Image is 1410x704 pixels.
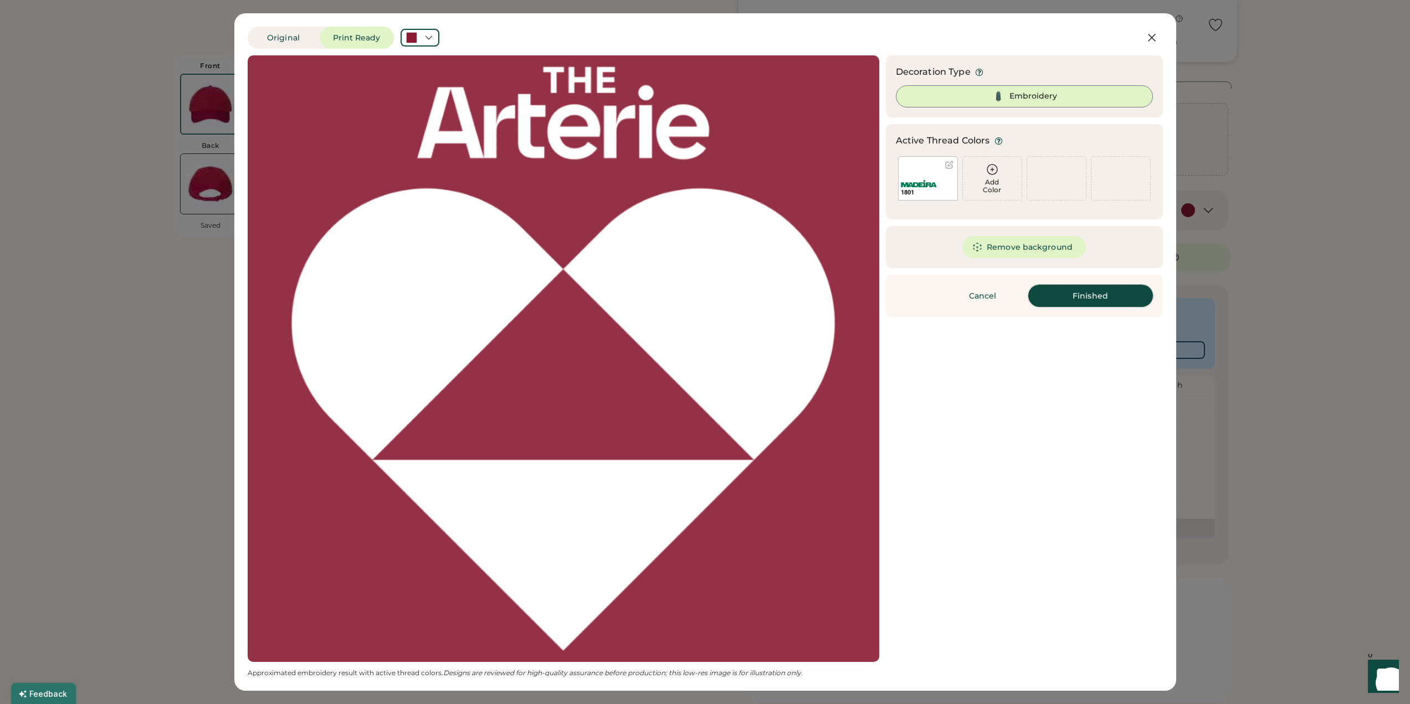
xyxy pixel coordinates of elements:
button: Remove background [977,236,1080,258]
img: Thread%20Selected.svg [1001,90,1014,103]
div: Approximated embroidery result with active thread colors. [252,669,883,677]
img: Thread%20Selected.svg [992,90,1005,103]
button: Original [248,27,320,49]
button: Finished [1032,285,1157,307]
div: Approximated embroidery result with active thread colors. [248,669,879,677]
img: Madeira%20Logo.svg [901,180,937,187]
div: Decoration Type [900,65,960,79]
div: Add Color [963,178,1022,194]
div: Embroidery [1009,91,1057,102]
button: Cancel [944,285,1022,307]
div: 1801 [905,188,959,197]
em: Designs are reviewed for high-quality assurance before production; this low-res image is for illu... [408,669,700,676]
img: Madeira%20Logo.svg [905,180,941,187]
div: 1801 [901,188,955,197]
div: Active Thread Colors [896,134,990,147]
button: Remove background [962,236,1086,258]
div: Active Thread Colors [900,134,978,147]
em: Designs are reviewed for high-quality assurance before production; this low-res image is for illu... [443,669,803,677]
div: Decoration Type [896,65,971,79]
iframe: Front Chat [1357,654,1405,702]
button: Original [252,27,324,49]
div: Add Color [967,178,1026,194]
button: Print Ready [324,27,398,49]
button: Print Ready [320,27,394,49]
button: Cancel [948,285,1026,307]
div: Embroidery [1019,91,1056,102]
button: Finished [1028,285,1153,307]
